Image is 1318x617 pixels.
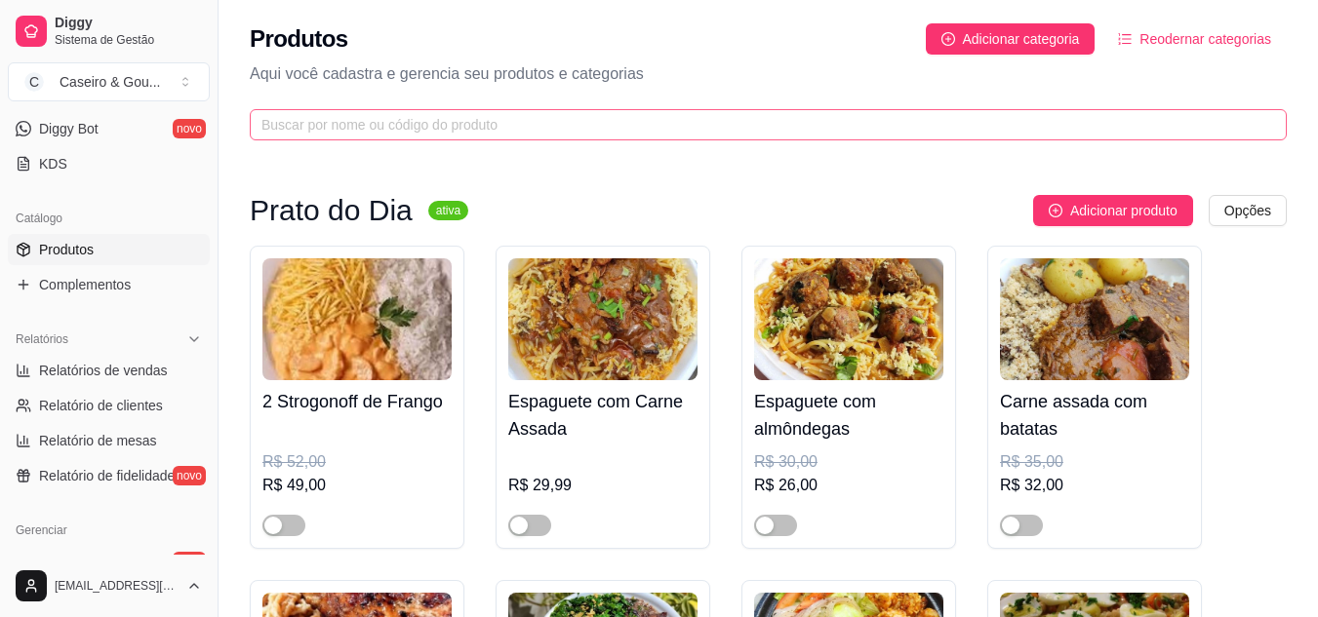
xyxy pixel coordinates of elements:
span: Opções [1224,200,1271,221]
div: Catálogo [8,203,210,234]
div: R$ 49,00 [262,474,452,497]
button: Opções [1209,195,1287,226]
a: Entregadoresnovo [8,546,210,577]
h4: Carne assada com batatas [1000,388,1189,443]
button: [EMAIL_ADDRESS][DOMAIN_NAME] [8,562,210,609]
span: Relatório de mesas [39,431,157,450]
sup: ativa [428,201,468,220]
span: Relatório de clientes [39,396,163,415]
span: ordered-list [1118,32,1132,46]
p: Aqui você cadastra e gerencia seu produtos e categorias [250,62,1287,86]
a: DiggySistema de Gestão [8,8,210,55]
img: product-image [1000,258,1189,380]
div: R$ 29,99 [508,474,698,497]
span: KDS [39,154,67,174]
span: C [24,72,44,92]
div: R$ 30,00 [754,450,943,474]
span: Adicionar categoria [963,28,1080,50]
img: product-image [508,258,698,380]
span: Sistema de Gestão [55,32,202,48]
a: Relatórios de vendas [8,355,210,386]
span: [EMAIL_ADDRESS][DOMAIN_NAME] [55,578,179,594]
div: R$ 52,00 [262,450,452,474]
img: product-image [754,258,943,380]
div: R$ 32,00 [1000,474,1189,497]
h3: Prato do Dia [250,199,413,222]
img: product-image [262,258,452,380]
a: Relatório de clientes [8,390,210,421]
span: Relatório de fidelidade [39,466,175,485]
span: Produtos [39,240,94,259]
span: Diggy [55,15,202,32]
button: Adicionar produto [1033,195,1193,226]
span: Adicionar produto [1070,200,1178,221]
a: Relatório de mesas [8,425,210,456]
button: Adicionar categoria [926,23,1096,55]
button: Select a team [8,62,210,101]
h4: Espaguete com almôndegas [754,388,943,443]
span: Relatórios de vendas [39,361,168,380]
h4: Espaguete com Carne Assada [508,388,698,443]
input: Buscar por nome ou código do produto [261,114,1259,135]
span: Reodernar categorias [1139,28,1271,50]
span: plus-circle [941,32,955,46]
span: Entregadores [39,552,121,571]
div: R$ 26,00 [754,474,943,497]
a: Produtos [8,234,210,265]
div: Gerenciar [8,515,210,546]
div: Caseiro & Gou ... [60,72,161,92]
span: plus-circle [1049,204,1062,217]
div: R$ 35,00 [1000,450,1189,474]
span: Diggy Bot [39,119,99,138]
a: Diggy Botnovo [8,113,210,144]
h2: Produtos [250,23,348,55]
span: Complementos [39,275,131,294]
button: Reodernar categorias [1102,23,1287,55]
span: Relatórios [16,331,68,347]
a: Relatório de fidelidadenovo [8,460,210,491]
a: Complementos [8,269,210,300]
h4: 2 Strogonoff de Frango [262,388,452,415]
a: KDS [8,148,210,179]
